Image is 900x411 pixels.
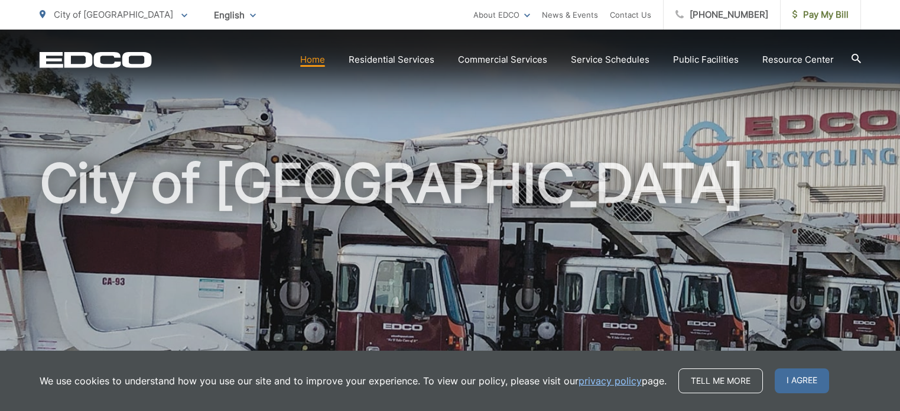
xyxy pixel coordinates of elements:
a: Contact Us [610,8,651,22]
a: Commercial Services [458,53,547,67]
span: City of [GEOGRAPHIC_DATA] [54,9,173,20]
a: Resource Center [762,53,834,67]
span: I agree [775,368,829,393]
a: Home [300,53,325,67]
span: English [205,5,265,25]
a: EDCD logo. Return to the homepage. [40,51,152,68]
a: About EDCO [473,8,530,22]
a: Service Schedules [571,53,649,67]
span: Pay My Bill [792,8,849,22]
a: Tell me more [678,368,763,393]
p: We use cookies to understand how you use our site and to improve your experience. To view our pol... [40,374,667,388]
a: Public Facilities [673,53,739,67]
a: privacy policy [579,374,642,388]
a: News & Events [542,8,598,22]
a: Residential Services [349,53,434,67]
